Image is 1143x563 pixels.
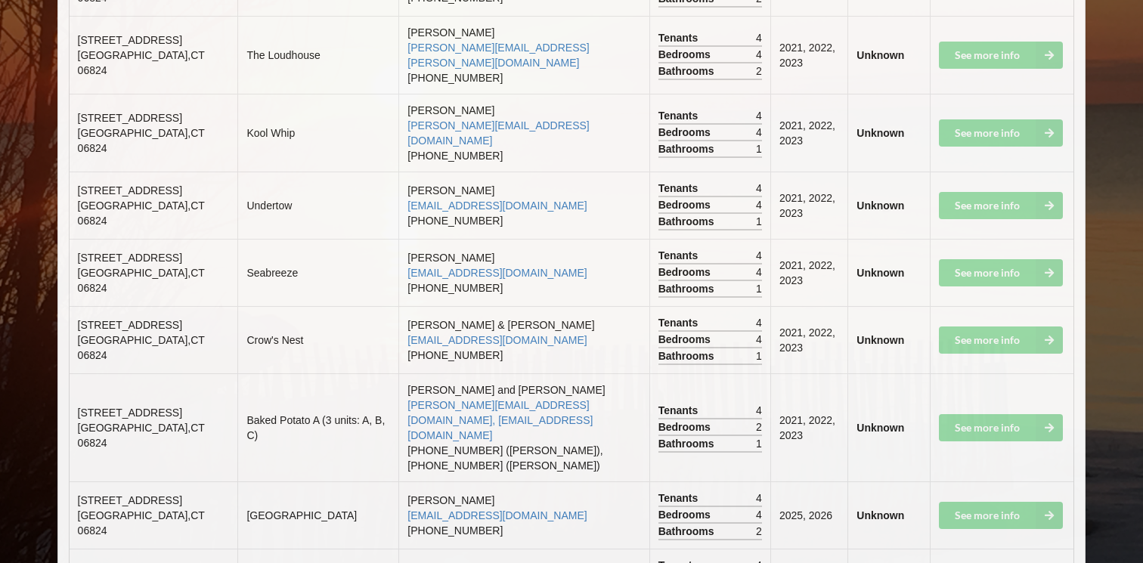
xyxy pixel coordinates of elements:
a: [EMAIL_ADDRESS][DOMAIN_NAME] [407,267,587,279]
span: Bathrooms [658,348,718,363]
span: 4 [756,248,762,263]
span: Bathrooms [658,214,718,229]
span: Bedrooms [658,419,714,435]
span: [STREET_ADDRESS] [78,319,182,331]
span: Bedrooms [658,47,714,62]
span: 4 [756,108,762,123]
span: Bathrooms [658,436,718,451]
span: [STREET_ADDRESS] [78,34,182,46]
a: [EMAIL_ADDRESS][DOMAIN_NAME] [407,509,587,521]
td: [PERSON_NAME] [PHONE_NUMBER] [398,481,649,549]
span: 1 [756,141,762,156]
span: Tenants [658,248,702,263]
span: 2 [756,419,762,435]
td: The Loudhouse [237,16,398,94]
span: Tenants [658,490,702,506]
span: 1 [756,214,762,229]
span: 4 [756,490,762,506]
td: [PERSON_NAME] [PHONE_NUMBER] [398,94,649,172]
a: [PERSON_NAME][EMAIL_ADDRESS][PERSON_NAME][DOMAIN_NAME] [407,42,589,69]
span: Bathrooms [658,524,718,539]
span: [GEOGRAPHIC_DATA] , CT 06824 [78,267,205,294]
td: [GEOGRAPHIC_DATA] [237,481,398,549]
span: [STREET_ADDRESS] [78,494,182,506]
b: Unknown [856,509,904,521]
span: 2 [756,63,762,79]
a: [EMAIL_ADDRESS][DOMAIN_NAME] [407,334,587,346]
b: Unknown [856,49,904,61]
a: [EMAIL_ADDRESS][DOMAIN_NAME] [407,200,587,212]
td: 2021, 2022, 2023 [770,239,847,306]
span: Bedrooms [658,507,714,522]
td: Crow's Nest [237,306,398,373]
td: 2021, 2022, 2023 [770,373,847,481]
td: 2021, 2022, 2023 [770,94,847,172]
td: [PERSON_NAME] [PHONE_NUMBER] [398,172,649,239]
span: Bedrooms [658,197,714,212]
span: 4 [756,47,762,62]
span: Tenants [658,403,702,418]
span: 1 [756,348,762,363]
span: Tenants [658,108,702,123]
span: 2 [756,524,762,539]
span: 1 [756,436,762,451]
span: 4 [756,181,762,196]
td: Undertow [237,172,398,239]
a: [PERSON_NAME][EMAIL_ADDRESS][DOMAIN_NAME], [EMAIL_ADDRESS][DOMAIN_NAME] [407,399,593,441]
span: 4 [756,403,762,418]
span: Bathrooms [658,141,718,156]
span: Bedrooms [658,332,714,347]
span: [GEOGRAPHIC_DATA] , CT 06824 [78,200,205,227]
td: [PERSON_NAME] [PHONE_NUMBER] [398,16,649,94]
span: [GEOGRAPHIC_DATA] , CT 06824 [78,127,205,154]
b: Unknown [856,334,904,346]
span: Bathrooms [658,63,718,79]
span: Tenants [658,315,702,330]
td: 2021, 2022, 2023 [770,16,847,94]
b: Unknown [856,200,904,212]
td: Kool Whip [237,94,398,172]
span: [STREET_ADDRESS] [78,112,182,124]
td: Baked Potato A (3 units: A, B, C) [237,373,398,481]
td: Seabreeze [237,239,398,306]
td: 2021, 2022, 2023 [770,172,847,239]
td: 2025, 2026 [770,481,847,549]
span: 4 [756,264,762,280]
b: Unknown [856,127,904,139]
span: 4 [756,332,762,347]
span: [GEOGRAPHIC_DATA] , CT 06824 [78,334,205,361]
td: [PERSON_NAME] & [PERSON_NAME] [PHONE_NUMBER] [398,306,649,373]
span: Tenants [658,181,702,196]
span: 4 [756,507,762,522]
td: [PERSON_NAME] and [PERSON_NAME] [PHONE_NUMBER] ([PERSON_NAME]), [PHONE_NUMBER] ([PERSON_NAME]) [398,373,649,481]
a: [PERSON_NAME][EMAIL_ADDRESS][DOMAIN_NAME] [407,119,589,147]
span: Bathrooms [658,281,718,296]
span: [STREET_ADDRESS] [78,184,182,196]
span: [STREET_ADDRESS] [78,252,182,264]
td: [PERSON_NAME] [PHONE_NUMBER] [398,239,649,306]
span: [STREET_ADDRESS] [78,407,182,419]
span: 4 [756,125,762,140]
span: [GEOGRAPHIC_DATA] , CT 06824 [78,49,205,76]
span: Tenants [658,30,702,45]
td: 2021, 2022, 2023 [770,306,847,373]
b: Unknown [856,422,904,434]
span: 4 [756,315,762,330]
span: 1 [756,281,762,296]
span: Bedrooms [658,125,714,140]
span: 4 [756,30,762,45]
span: Bedrooms [658,264,714,280]
span: 4 [756,197,762,212]
span: [GEOGRAPHIC_DATA] , CT 06824 [78,422,205,449]
span: [GEOGRAPHIC_DATA] , CT 06824 [78,509,205,537]
b: Unknown [856,267,904,279]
